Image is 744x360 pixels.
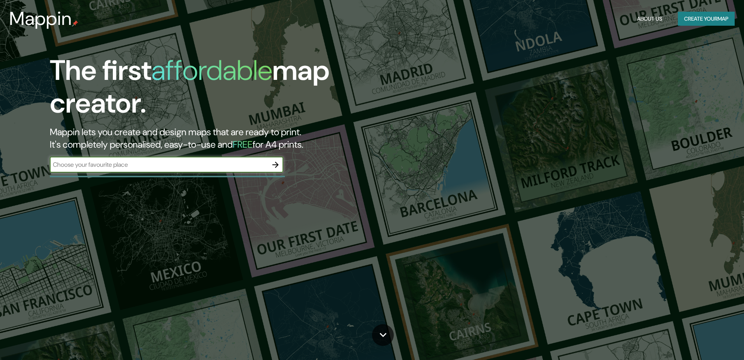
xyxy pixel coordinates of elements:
[50,126,422,151] h2: Mappin lets you create and design maps that are ready to print. It's completely personalised, eas...
[675,330,735,351] iframe: Help widget launcher
[634,12,665,26] button: About Us
[151,52,272,88] h1: affordable
[9,8,72,30] h3: Mappin
[50,160,268,169] input: Choose your favourite place
[72,20,78,26] img: mappin-pin
[233,138,253,150] h5: FREE
[678,12,735,26] button: Create yourmap
[50,54,422,126] h1: The first map creator.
